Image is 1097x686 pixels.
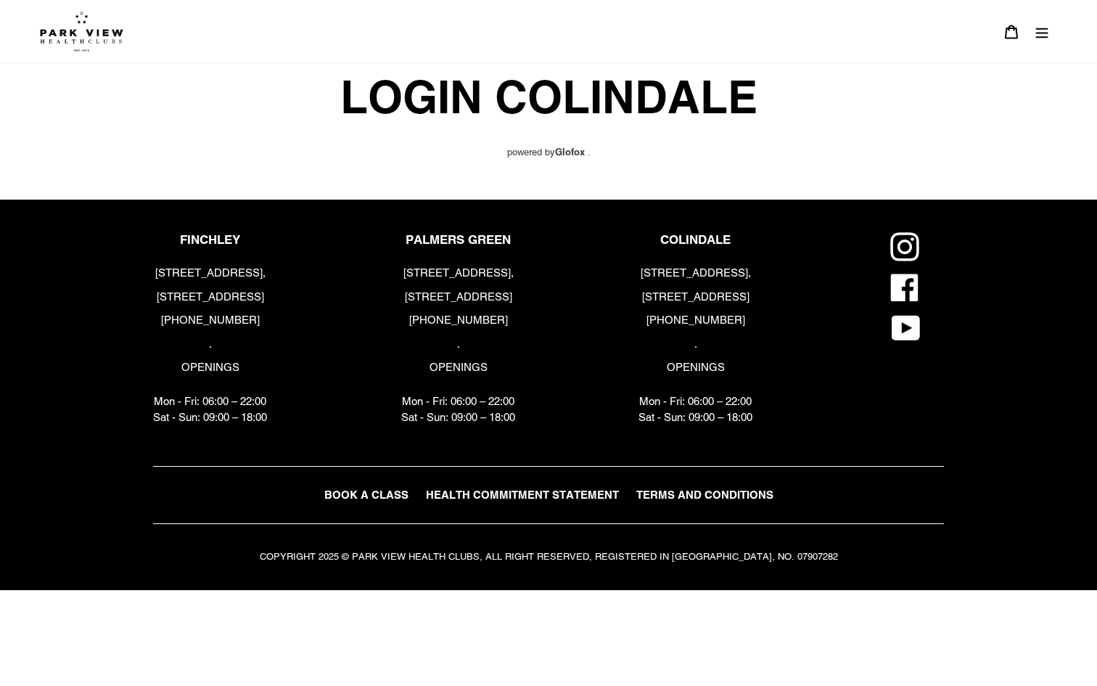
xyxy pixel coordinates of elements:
[153,312,267,329] p: [PHONE_NUMBER]
[638,312,752,329] p: [PHONE_NUMBER]
[153,131,944,160] div: powered by .
[638,393,752,426] p: Mon - Fri: 06:00 – 22:00 Sat - Sun: 09:00 – 18:00
[638,232,752,247] p: COLINDALE
[426,489,619,501] span: HEALTH COMMITMENT STATEMENT
[638,289,752,306] p: [STREET_ADDRESS]
[153,265,267,282] p: [STREET_ADDRESS],
[555,147,585,158] a: Glofox
[401,232,515,247] p: PALMERS GREEN
[324,489,408,501] span: BOOK A CLASS
[153,359,267,376] p: OPENINGS
[260,551,838,562] small: COPYRIGHT 2025 © PARK VIEW HEALTH CLUBS, ALL RIGHT RESERVED, REGISTERED IN [GEOGRAPHIC_DATA], NO....
[153,232,267,247] p: FINCHLEY
[1027,16,1057,47] button: Menu
[401,336,515,353] p: .
[638,359,752,376] p: OPENINGS
[40,11,123,52] img: Park view health clubs is a gym near you.
[153,336,267,353] p: .
[636,489,773,501] span: TERMS AND CONDITIONS
[153,393,267,426] p: Mon - Fri: 06:00 – 22:00 Sat - Sun: 09:00 – 18:00
[419,485,626,506] a: HEALTH COMMITMENT STATEMENT
[317,485,416,506] a: BOOK A CLASS
[629,485,781,506] a: TERMS AND CONDITIONS
[401,265,515,282] p: [STREET_ADDRESS],
[555,146,585,158] b: Glofox
[401,312,515,329] p: [PHONE_NUMBER]
[638,336,752,353] p: .
[153,289,267,306] p: [STREET_ADDRESS]
[401,393,515,426] p: Mon - Fri: 06:00 – 22:00 Sat - Sun: 09:00 – 18:00
[337,63,761,131] span: LOGIN COLINDALE
[401,289,515,306] p: [STREET_ADDRESS]
[401,359,515,376] p: OPENINGS
[638,265,752,282] p: [STREET_ADDRESS],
